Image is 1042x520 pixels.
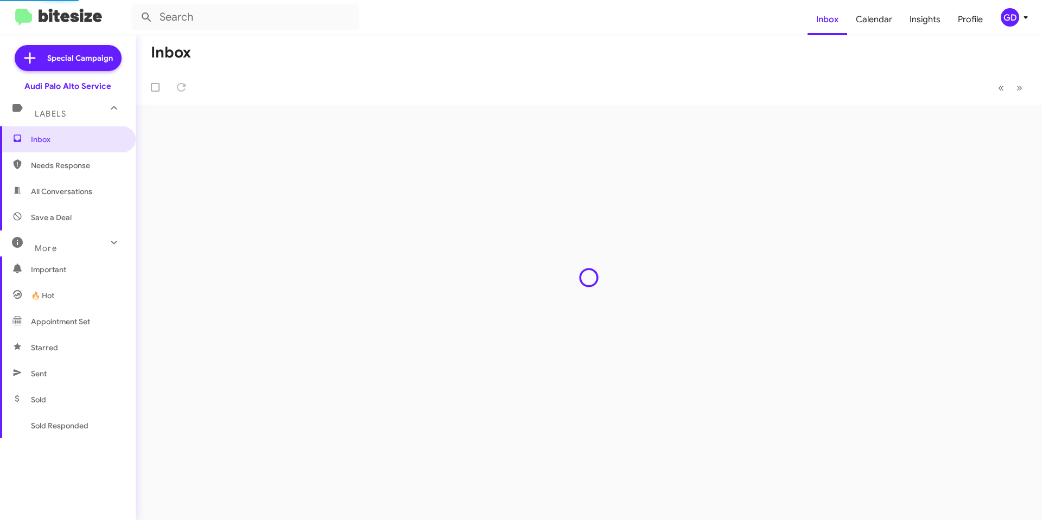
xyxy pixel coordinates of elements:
[1010,76,1029,99] button: Next
[1016,81,1022,94] span: »
[31,134,123,145] span: Inbox
[31,316,90,327] span: Appointment Set
[35,109,66,119] span: Labels
[31,394,46,405] span: Sold
[1001,8,1019,27] div: GD
[992,76,1029,99] nav: Page navigation example
[31,264,123,275] span: Important
[24,81,111,92] div: Audi Palo Alto Service
[47,53,113,63] span: Special Campaign
[35,243,57,253] span: More
[151,44,191,61] h1: Inbox
[949,4,992,35] a: Profile
[31,290,54,301] span: 🔥 Hot
[31,342,58,353] span: Starred
[992,8,1030,27] button: GD
[15,45,122,71] a: Special Campaign
[992,76,1011,99] button: Previous
[31,186,92,197] span: All Conversations
[998,81,1004,94] span: «
[31,212,72,223] span: Save a Deal
[847,4,901,35] a: Calendar
[901,4,949,35] a: Insights
[808,4,847,35] a: Inbox
[31,368,47,379] span: Sent
[31,420,88,431] span: Sold Responded
[31,160,123,171] span: Needs Response
[131,4,359,30] input: Search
